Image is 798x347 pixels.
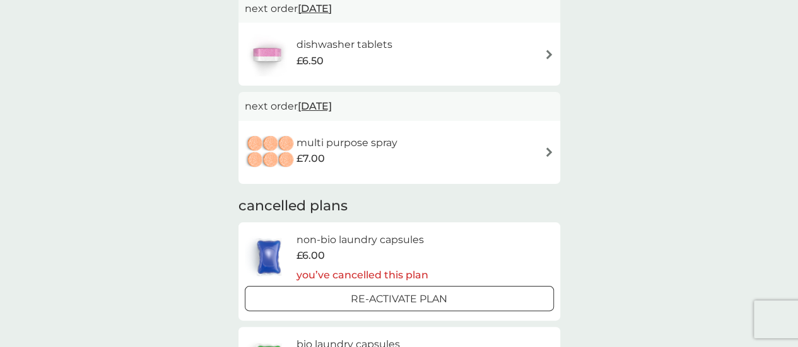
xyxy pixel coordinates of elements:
[544,50,554,59] img: arrow right
[296,37,392,53] h6: dishwasher tablets
[296,232,428,248] h6: non-bio laundry capsules
[245,130,296,174] img: multi purpose spray
[298,94,332,118] span: [DATE]
[238,196,560,216] h2: cancelled plans
[296,151,325,167] span: £7.00
[245,286,554,311] button: Re-activate Plan
[296,247,324,264] span: £6.00
[296,267,428,283] p: you’ve cancelled this plan
[351,291,447,307] p: Re-activate Plan
[544,147,554,157] img: arrow right
[245,98,554,115] p: next order
[296,135,397,151] h6: multi purpose spray
[245,235,293,279] img: non-bio laundry capsules
[296,53,323,69] span: £6.50
[245,1,554,17] p: next order
[245,32,289,76] img: dishwasher tablets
